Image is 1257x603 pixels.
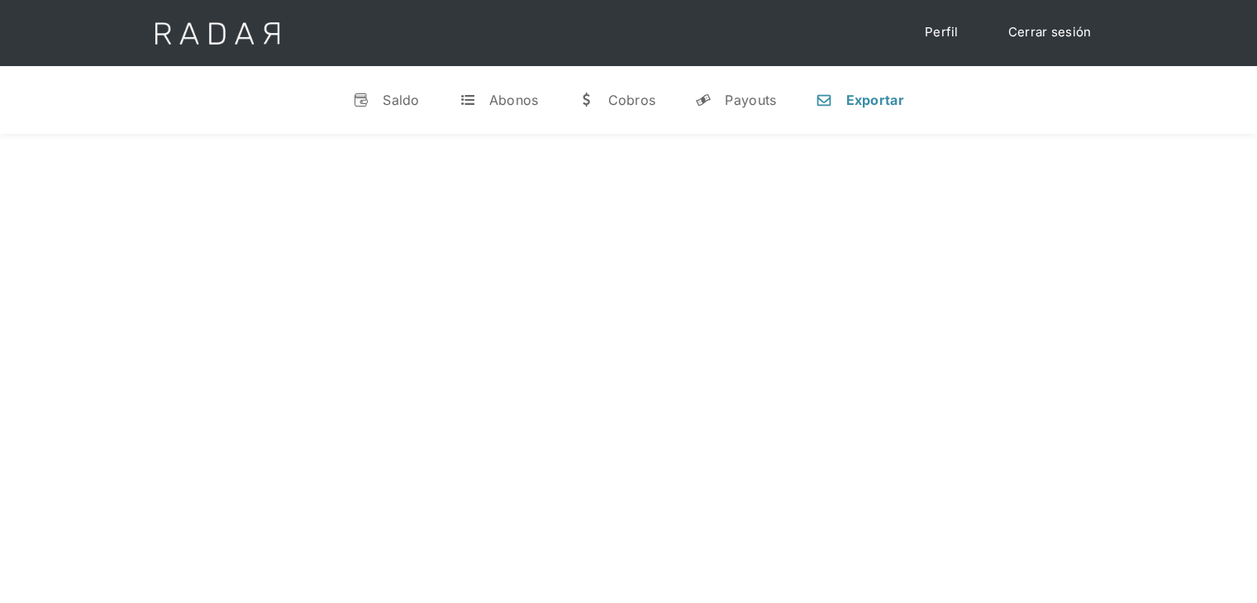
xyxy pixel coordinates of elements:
[489,92,539,108] div: Abonos
[383,92,420,108] div: Saldo
[607,92,655,108] div: Cobros
[845,92,903,108] div: Exportar
[578,92,594,108] div: w
[725,92,776,108] div: Payouts
[695,92,712,108] div: y
[459,92,476,108] div: t
[992,17,1108,49] a: Cerrar sesión
[908,17,975,49] a: Perfil
[353,92,369,108] div: v
[816,92,832,108] div: n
